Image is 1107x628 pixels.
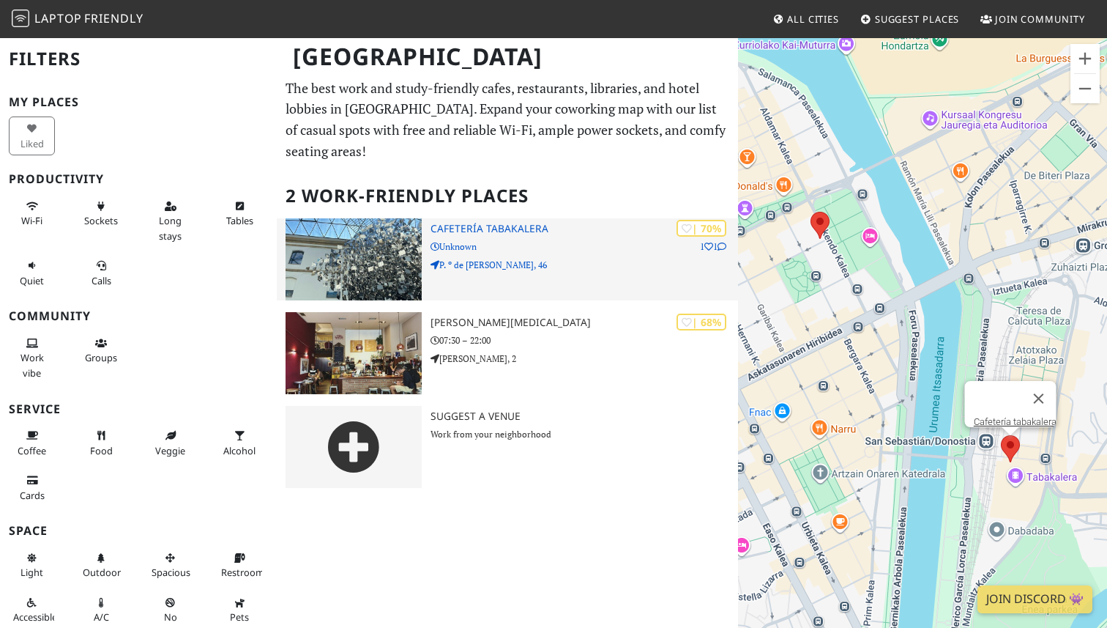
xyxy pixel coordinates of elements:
[9,95,268,109] h3: My Places
[1070,44,1100,73] button: Zoom in
[277,218,738,300] a: Cafetería tabakalera | 70% 11 Cafetería tabakalera Unknown P. º de [PERSON_NAME], 46
[78,194,124,233] button: Sockets
[159,214,182,242] span: Long stays
[20,351,44,379] span: People working
[9,37,268,81] h2: Filters
[217,546,263,585] button: Restroom
[974,6,1091,32] a: Join Community
[430,317,738,329] h3: [PERSON_NAME][MEDICAL_DATA]
[84,214,118,227] span: Power sockets
[977,585,1092,613] a: Join Discord 👾
[430,258,738,272] p: P. º de [PERSON_NAME], 46
[700,240,726,254] p: 1 1
[78,254,124,292] button: Calls
[286,218,422,300] img: Cafetería tabakalera
[676,314,726,330] div: | 68%
[430,333,738,347] p: 07:30 – 22:00
[34,10,82,26] span: Laptop
[21,214,42,227] span: Stable Wi-Fi
[230,610,249,624] span: Pet friendly
[767,6,845,32] a: All Cities
[430,352,738,366] p: [PERSON_NAME], 2
[147,194,193,248] button: Long stays
[787,12,839,26] span: All Cities
[9,402,268,416] h3: Service
[286,312,422,394] img: Koh Tao
[85,351,117,364] span: Group tables
[20,489,45,502] span: Credit cards
[78,331,124,370] button: Groups
[430,223,738,235] h3: Cafetería tabakalera
[147,546,193,585] button: Spacious
[84,10,143,26] span: Friendly
[78,546,124,585] button: Outdoor
[9,172,268,186] h3: Productivity
[9,331,55,385] button: Work vibe
[430,427,738,441] p: Work from your neighborhood
[90,444,113,457] span: Food
[277,406,738,488] a: Suggest a Venue Work from your neighborhood
[676,220,726,237] div: | 70%
[430,240,738,254] p: Unknown
[92,274,111,287] span: Video/audio calls
[83,566,121,579] span: Outdoor area
[9,254,55,292] button: Quiet
[277,312,738,394] a: Koh Tao | 68% [PERSON_NAME][MEDICAL_DATA] 07:30 – 22:00 [PERSON_NAME], 2
[281,37,735,77] h1: [GEOGRAPHIC_DATA]
[20,566,43,579] span: Natural light
[875,12,960,26] span: Suggest Places
[9,546,55,585] button: Light
[9,194,55,233] button: Wi-Fi
[13,610,57,624] span: Accessible
[1070,74,1100,103] button: Zoom out
[974,416,1056,427] a: Cafetería tabakalera
[286,174,729,218] h2: 2 Work-Friendly Places
[226,214,253,227] span: Work-friendly tables
[18,444,46,457] span: Coffee
[9,468,55,507] button: Cards
[286,406,422,488] img: gray-place-d2bdb4477600e061c01bd816cc0f2ef0cfcb1ca9e3ad78868dd16fb2af073a21.png
[9,524,268,538] h3: Space
[12,7,143,32] a: LaptopFriendly LaptopFriendly
[20,274,44,287] span: Quiet
[854,6,966,32] a: Suggest Places
[221,566,264,579] span: Restroom
[78,424,124,462] button: Food
[94,610,109,624] span: Air conditioned
[9,309,268,323] h3: Community
[217,194,263,233] button: Tables
[1021,381,1056,416] button: Close
[155,444,185,457] span: Veggie
[286,78,729,162] p: The best work and study-friendly cafes, restaurants, libraries, and hotel lobbies in [GEOGRAPHIC_...
[430,410,738,423] h3: Suggest a Venue
[12,10,29,27] img: LaptopFriendly
[152,566,190,579] span: Spacious
[995,12,1085,26] span: Join Community
[217,424,263,462] button: Alcohol
[223,444,256,457] span: Alcohol
[9,424,55,462] button: Coffee
[147,424,193,462] button: Veggie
